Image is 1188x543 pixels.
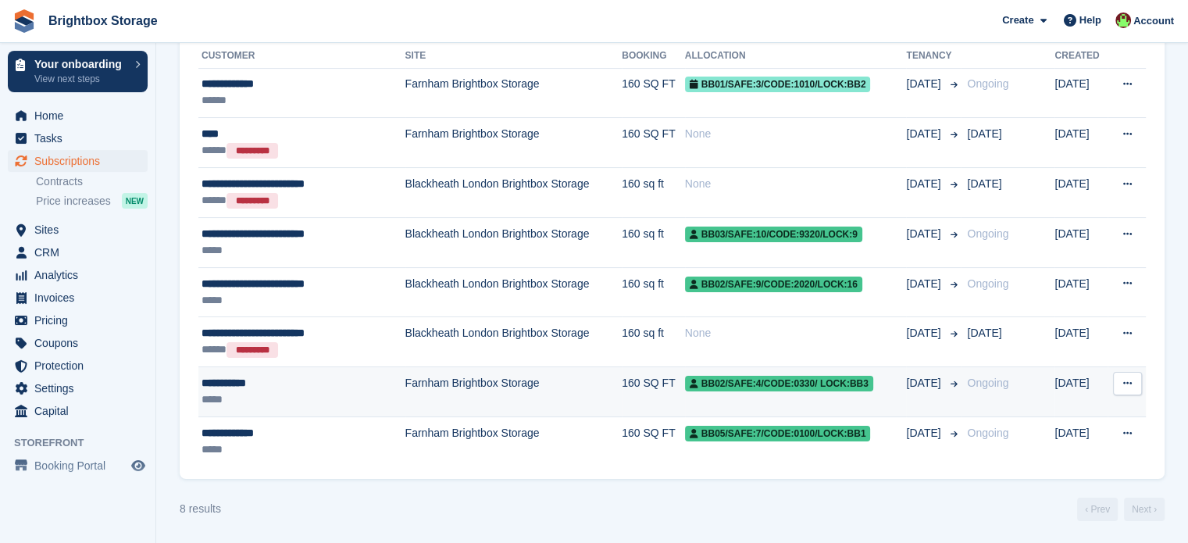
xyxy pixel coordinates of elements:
a: menu [8,219,148,241]
td: 160 SQ FT [622,68,685,118]
span: Account [1133,13,1174,29]
span: Create [1002,13,1033,28]
a: menu [8,127,148,149]
span: [DATE] [906,375,944,391]
th: Tenancy [906,44,961,69]
td: [DATE] [1054,68,1107,118]
a: menu [8,287,148,309]
span: [DATE] [967,127,1001,140]
td: 160 SQ FT [622,367,685,417]
td: [DATE] [1054,367,1107,417]
th: Site [405,44,623,69]
a: Next [1124,498,1165,521]
td: Farnham Brightbox Storage [405,68,623,118]
span: [DATE] [906,425,944,441]
td: 160 sq ft [622,267,685,317]
td: 160 SQ FT [622,417,685,466]
span: Ongoing [967,377,1008,389]
span: [DATE] [967,177,1001,190]
td: Farnham Brightbox Storage [405,367,623,417]
span: [DATE] [906,76,944,92]
nav: Page [1074,498,1168,521]
a: Brightbox Storage [42,8,164,34]
a: menu [8,264,148,286]
a: menu [8,355,148,377]
span: Subscriptions [34,150,128,172]
a: menu [8,309,148,331]
span: [DATE] [906,276,944,292]
span: BB05/safe:7/code:0100/lock:BB1 [685,426,871,441]
a: menu [8,241,148,263]
span: [DATE] [906,176,944,192]
img: Marlena [1115,13,1131,28]
span: BB03/safe:10/code:9320/lock:9 [685,227,862,242]
td: 160 SQ FT [622,118,685,168]
a: menu [8,377,148,399]
td: [DATE] [1054,317,1107,367]
td: [DATE] [1054,168,1107,218]
span: Tasks [34,127,128,149]
span: [DATE] [906,226,944,242]
span: Ongoing [967,227,1008,240]
span: Sites [34,219,128,241]
span: Price increases [36,194,111,209]
span: Home [34,105,128,127]
a: Preview store [129,456,148,475]
div: None [685,176,907,192]
p: Your onboarding [34,59,127,70]
td: Blackheath London Brightbox Storage [405,267,623,317]
a: Previous [1077,498,1118,521]
a: menu [8,332,148,354]
a: menu [8,400,148,422]
td: [DATE] [1054,417,1107,466]
td: Blackheath London Brightbox Storage [405,168,623,218]
td: 160 sq ft [622,218,685,268]
span: [DATE] [906,126,944,142]
div: NEW [122,193,148,209]
td: 160 sq ft [622,317,685,367]
td: 160 sq ft [622,168,685,218]
span: [DATE] [967,327,1001,339]
span: Analytics [34,264,128,286]
th: Allocation [685,44,907,69]
a: menu [8,455,148,477]
div: None [685,126,907,142]
span: Invoices [34,287,128,309]
td: Farnham Brightbox Storage [405,118,623,168]
a: Price increases NEW [36,192,148,209]
img: stora-icon-8386f47178a22dfd0bd8f6a31ec36ba5ce8667c1dd55bd0f319d3a0aa187defe.svg [12,9,36,33]
span: Ongoing [967,77,1008,90]
a: menu [8,105,148,127]
span: Settings [34,377,128,399]
th: Created [1054,44,1107,69]
span: BB02/safe:9/code:2020/lock:16 [685,277,862,292]
div: 8 results [180,501,221,517]
span: Booking Portal [34,455,128,477]
span: Ongoing [967,427,1008,439]
td: [DATE] [1054,218,1107,268]
th: Booking [622,44,685,69]
span: Help [1079,13,1101,28]
span: Coupons [34,332,128,354]
a: Your onboarding View next steps [8,51,148,92]
p: View next steps [34,72,127,86]
td: Farnham Brightbox Storage [405,417,623,466]
span: Storefront [14,435,155,451]
span: Protection [34,355,128,377]
th: Customer [198,44,405,69]
td: [DATE] [1054,118,1107,168]
span: Capital [34,400,128,422]
span: [DATE] [906,325,944,341]
a: Contracts [36,174,148,189]
span: Pricing [34,309,128,331]
td: [DATE] [1054,267,1107,317]
a: menu [8,150,148,172]
span: BB02/safe:4/code:0330/ lock:BB3 [685,376,873,391]
span: CRM [34,241,128,263]
span: BB01/safe:3/code:1010/lock:bb2 [685,77,871,92]
td: Blackheath London Brightbox Storage [405,317,623,367]
div: None [685,325,907,341]
td: Blackheath London Brightbox Storage [405,218,623,268]
span: Ongoing [967,277,1008,290]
